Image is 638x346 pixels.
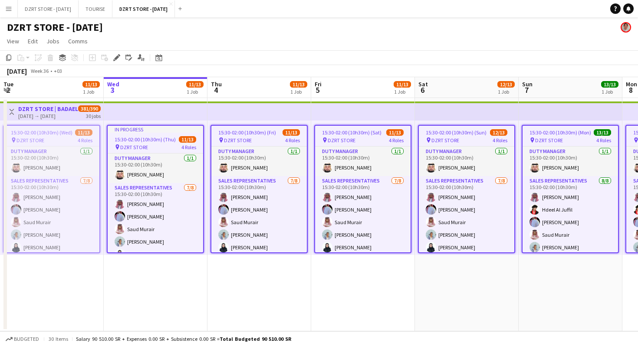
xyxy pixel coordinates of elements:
[490,129,507,136] span: 12/13
[108,153,203,183] app-card-role: Duty Manager1/115:30-02:00 (10h30m)[PERSON_NAME]
[315,80,322,88] span: Fri
[426,129,487,136] span: 15:30-02:00 (10h30m) (Sun)
[522,80,533,88] span: Sun
[28,37,38,45] span: Edit
[314,125,411,253] app-job-card: 15:30-02:00 (10h30m) (Sat)11/13 DZRT STORE4 RolesDuty Manager1/115:30-02:00 (10h30m)[PERSON_NAME]...
[65,36,91,47] a: Comms
[386,129,404,136] span: 11/13
[218,129,276,136] span: 15:30-02:00 (10h30m) (Fri)
[18,105,78,113] h3: DZRT STORE | BADAEL
[7,67,27,75] div: [DATE]
[83,88,99,95] div: 1 Job
[418,80,428,88] span: Sat
[7,21,103,34] h1: DZRT STORE - [DATE]
[210,85,222,95] span: 4
[523,147,618,176] app-card-role: Duty Manager1/115:30-02:00 (10h30m)[PERSON_NAME]
[107,125,204,253] app-job-card: In progress15:30-02:00 (10h30m) (Thu)11/13 DZRT STORE4 RolesDuty Manager1/115:30-02:00 (10h30m)[P...
[285,137,300,144] span: 4 Roles
[78,137,92,144] span: 4 Roles
[535,137,563,144] span: DZRT STORE
[82,81,100,88] span: 11/13
[115,136,176,143] span: 15:30-02:00 (10h30m) (Thu)
[181,144,196,150] span: 4 Roles
[389,137,404,144] span: 4 Roles
[601,81,618,88] span: 13/13
[418,125,515,253] app-job-card: 15:30-02:00 (10h30m) (Sun)12/13 DZRT STORE4 RolesDuty Manager1/115:30-02:00 (10h30m)[PERSON_NAME]...
[75,129,92,136] span: 11/13
[328,137,355,144] span: DZRT STORE
[78,105,101,112] span: 381/390
[54,68,62,74] div: +03
[498,88,514,95] div: 1 Job
[179,136,196,143] span: 11/13
[602,88,618,95] div: 1 Job
[523,176,618,294] app-card-role: SALES REPRESENTATIVES8/815:30-02:00 (10h30m)[PERSON_NAME]Hdeel Al Juffil[PERSON_NAME]Saud Murair[...
[2,85,13,95] span: 2
[315,176,411,294] app-card-role: SALES REPRESENTATIVES7/815:30-02:00 (10h30m)[PERSON_NAME][PERSON_NAME]Saud Murair[PERSON_NAME][PE...
[596,137,611,144] span: 4 Roles
[108,183,203,300] app-card-role: SALES REPRESENTATIVES7/815:30-02:00 (10h30m)[PERSON_NAME][PERSON_NAME]Saud Murair[PERSON_NAME][PE...
[3,80,13,88] span: Tue
[86,112,101,119] div: 30 jobs
[18,0,79,17] button: DZRT STORE - [DATE]
[79,0,112,17] button: TOURISE
[521,85,533,95] span: 7
[3,36,23,47] a: View
[529,129,591,136] span: 15:30-02:00 (10h30m) (Mon)
[594,129,611,136] span: 13/13
[14,336,39,342] span: Budgeted
[186,81,204,88] span: 11/13
[24,36,41,47] a: Edit
[497,81,515,88] span: 12/13
[107,80,119,88] span: Wed
[322,129,381,136] span: 15:30-02:00 (10h30m) (Sat)
[493,137,507,144] span: 4 Roles
[43,36,63,47] a: Jobs
[211,176,307,294] app-card-role: SALES REPRESENTATIVES7/815:30-02:00 (10h30m)[PERSON_NAME][PERSON_NAME]Saud Murair[PERSON_NAME][PE...
[4,334,40,344] button: Budgeted
[290,81,307,88] span: 11/13
[220,336,291,342] span: Total Budgeted 90 510.00 SR
[187,88,203,95] div: 1 Job
[3,125,100,253] app-job-card: 15:30-02:00 (10h30m) (Wed)11/13 DZRT STORE4 RolesDuty Manager1/115:30-02:00 (10h30m)[PERSON_NAME]...
[76,336,291,342] div: Salary 90 510.00 SR + Expenses 0.00 SR + Subsistence 0.00 SR =
[18,113,78,119] div: [DATE] → [DATE]
[394,88,411,95] div: 1 Job
[417,85,428,95] span: 6
[112,0,175,17] button: DZRT STORE - [DATE]
[108,126,203,133] div: In progress
[419,176,514,294] app-card-role: SALES REPRESENTATIVES7/815:30-02:00 (10h30m)[PERSON_NAME][PERSON_NAME]Saud Murair[PERSON_NAME][PE...
[211,147,307,176] app-card-role: Duty Manager1/115:30-02:00 (10h30m)[PERSON_NAME]
[224,137,252,144] span: DZRT STORE
[120,144,148,150] span: DZRT STORE
[290,88,307,95] div: 1 Job
[7,37,19,45] span: View
[522,125,619,253] app-job-card: 15:30-02:00 (10h30m) (Mon)13/13 DZRT STORE4 RolesDuty Manager1/115:30-02:00 (10h30m)[PERSON_NAME]...
[4,176,99,294] app-card-role: SALES REPRESENTATIVES7/815:30-02:00 (10h30m)[PERSON_NAME][PERSON_NAME]Saud Murair[PERSON_NAME][PE...
[394,81,411,88] span: 11/13
[315,147,411,176] app-card-role: Duty Manager1/115:30-02:00 (10h30m)[PERSON_NAME]
[313,85,322,95] span: 5
[48,336,69,342] span: 30 items
[621,22,631,33] app-user-avatar: Shoroug Ansarei
[4,147,99,176] app-card-role: Duty Manager1/115:30-02:00 (10h30m)[PERSON_NAME]
[106,85,119,95] span: 3
[16,137,44,144] span: DZRT STORE
[29,68,50,74] span: Week 36
[419,147,514,176] app-card-role: Duty Manager1/115:30-02:00 (10h30m)[PERSON_NAME]
[283,129,300,136] span: 11/13
[211,80,222,88] span: Thu
[625,85,637,95] span: 8
[431,137,459,144] span: DZRT STORE
[626,80,637,88] span: Mon
[46,37,59,45] span: Jobs
[68,37,88,45] span: Comms
[11,129,72,136] span: 15:30-02:00 (10h30m) (Wed)
[210,125,308,253] app-job-card: 15:30-02:00 (10h30m) (Fri)11/13 DZRT STORE4 RolesDuty Manager1/115:30-02:00 (10h30m)[PERSON_NAME]...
